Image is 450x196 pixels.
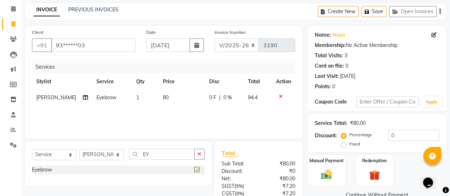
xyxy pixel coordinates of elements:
[258,182,301,190] div: ₹7.20
[349,132,372,138] label: Percentage
[68,6,118,13] a: PREVIOUS INVOICES
[209,94,216,101] span: 0 F
[96,94,116,101] span: Eyebrow
[422,97,442,107] button: Apply
[258,175,301,182] div: ₹80.00
[33,60,301,74] div: Services
[216,168,259,175] div: Discount:
[332,83,335,90] div: 0
[318,6,359,17] button: Create New
[362,158,387,164] label: Redemption
[146,29,156,36] label: Date
[159,74,205,90] th: Price
[366,168,383,181] img: _gift.svg
[223,94,232,101] span: 0 %
[222,183,234,189] span: SGST
[205,74,243,90] th: Disc
[361,6,386,17] button: Save
[420,168,443,189] iframe: chat widget
[315,42,439,49] div: No Active Membership
[315,42,346,49] div: Membership:
[243,74,272,90] th: Total
[315,120,347,127] div: Service Total:
[315,132,337,139] div: Discount:
[258,168,301,175] div: ₹0
[216,160,259,168] div: Sub Total:
[349,141,360,147] label: Fixed
[32,74,92,90] th: Stylist
[309,158,344,164] label: Manual Payment
[248,94,257,101] span: 94.4
[163,94,169,101] span: 80
[272,74,295,90] th: Action
[315,98,356,106] div: Coupon Code
[332,31,345,39] a: Maya
[36,94,76,101] span: [PERSON_NAME]
[33,4,60,16] a: INVOICE
[236,183,243,189] span: 9%
[315,31,331,39] div: Name:
[356,96,419,107] input: Enter Offer / Coupon Code
[32,29,43,36] label: Client
[219,94,221,101] span: |
[32,38,52,52] button: +91
[132,74,159,90] th: Qty
[340,73,355,80] div: [DATE]
[215,29,245,36] label: Invoice Number
[216,182,259,190] div: ( )
[350,120,366,127] div: ₹80.00
[216,175,259,182] div: Net:
[315,52,343,59] div: Total Visits:
[315,62,344,70] div: Card on file:
[344,52,347,59] div: 3
[315,73,339,80] div: Last Visit:
[92,74,132,90] th: Service
[345,62,348,70] div: 0
[389,6,436,17] button: Open Invoices
[32,166,52,174] div: Eyebrow
[136,94,139,101] span: 1
[51,38,136,52] input: Search by Name/Mobile/Email/Code
[129,149,195,160] input: Search or Scan
[315,83,331,90] div: Points:
[222,149,238,157] span: Total
[258,160,301,168] div: ₹80.00
[318,168,335,181] img: _cash.svg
